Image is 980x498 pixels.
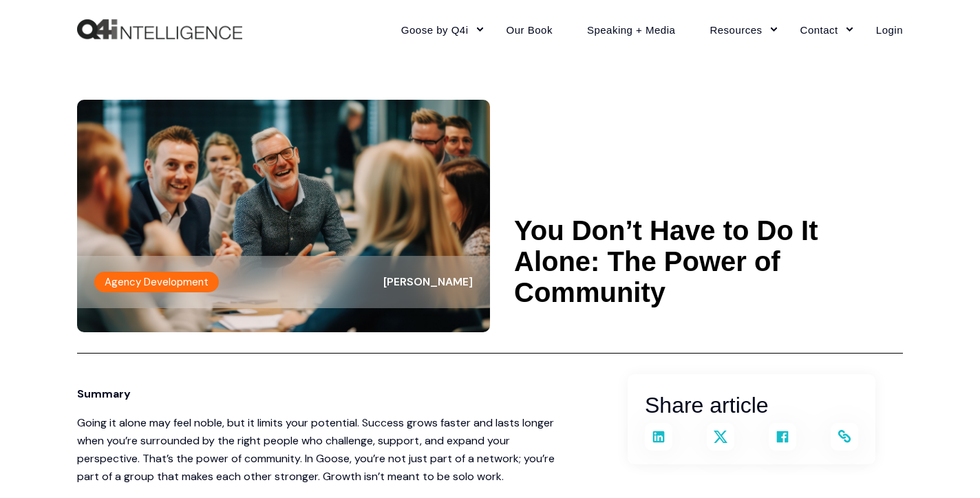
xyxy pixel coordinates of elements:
[769,423,796,451] a: Share on Facebook
[77,414,573,486] p: Going it alone may feel noble, but it limits your potential. Success grows faster and lasts longe...
[645,423,672,451] a: Share on LinkedIn
[831,423,858,451] a: Copy and share the link
[707,423,734,451] a: Share on X
[77,387,131,401] span: Summary
[94,272,219,292] label: Agency Development
[645,388,858,423] h2: Share article
[77,19,242,40] img: Q4intelligence, LLC logo
[77,100,490,332] img: Community sticking together
[77,19,242,40] a: Back to Home
[514,215,903,308] h1: You Don’t Have to Do It Alone: The Power of Community
[383,274,473,289] span: [PERSON_NAME]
